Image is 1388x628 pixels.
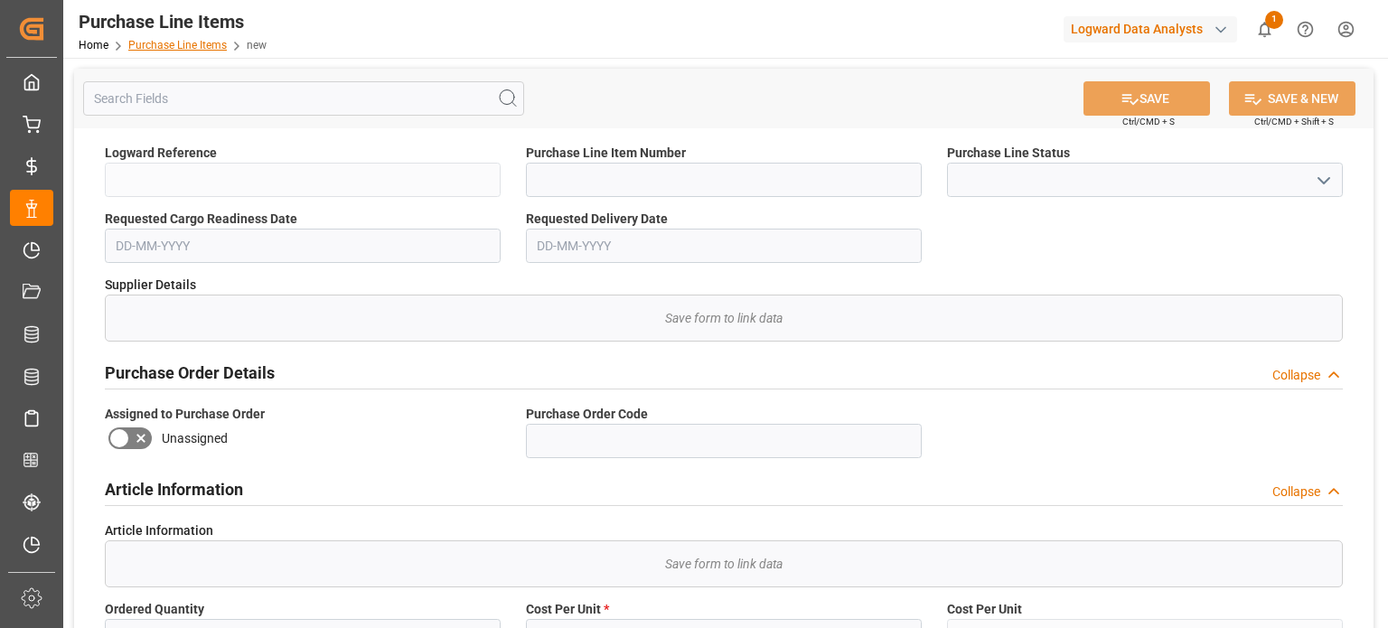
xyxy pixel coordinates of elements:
button: open menu [1309,166,1336,194]
span: Unassigned [162,429,228,448]
div: Collapse [1272,483,1320,501]
span: 1 [1265,11,1283,29]
h2: Article Information [105,477,243,501]
input: DD-MM-YYYY [526,229,922,263]
button: Logward Data Analysts [1064,12,1244,46]
button: SAVE & NEW [1229,81,1355,116]
input: Search Fields [83,81,524,116]
span: Ctrl/CMD + Shift + S [1254,115,1334,128]
h2: Purchase Order Details [105,361,275,385]
span: Purchase Line Item Number [526,144,686,163]
a: Purchase Line Items [128,39,227,52]
div: Save form to link data [106,541,1342,586]
button: show 1 new notifications [1244,9,1285,50]
span: Logward Reference [105,144,217,163]
span: Article Information [105,521,213,540]
a: Home [79,39,108,52]
button: SAVE [1083,81,1210,116]
span: Ordered Quantity [105,600,204,619]
span: Supplier Details [105,276,196,295]
span: Assigned to Purchase Order [105,405,265,424]
div: Logward Data Analysts [1064,16,1237,42]
span: Purchase Order Code [526,405,648,424]
button: Help Center [1285,9,1326,50]
span: Cost Per Unit [526,600,609,619]
span: Requested Cargo Readiness Date [105,210,297,229]
span: Requested Delivery Date [526,210,668,229]
div: Save form to link data [106,295,1342,341]
div: Purchase Line Items [79,8,267,35]
span: Cost Per Unit [947,600,1022,619]
input: DD-MM-YYYY [105,229,501,263]
div: Collapse [1272,366,1320,385]
span: Purchase Line Status [947,144,1070,163]
span: Ctrl/CMD + S [1122,115,1175,128]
